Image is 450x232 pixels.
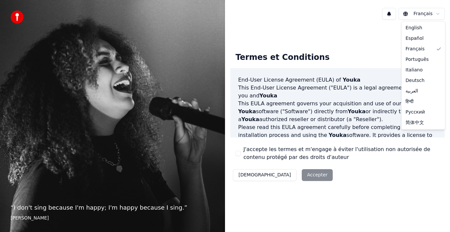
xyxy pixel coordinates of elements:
span: Français [406,46,425,52]
span: Italiano [406,67,423,73]
span: हिन्दी [406,98,413,105]
span: Español [406,35,424,42]
span: English [406,25,422,31]
span: Deutsch [406,77,425,84]
span: Português [406,56,429,63]
span: العربية [406,88,418,94]
span: Русский [406,109,425,116]
span: 简体中文 [406,119,424,126]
